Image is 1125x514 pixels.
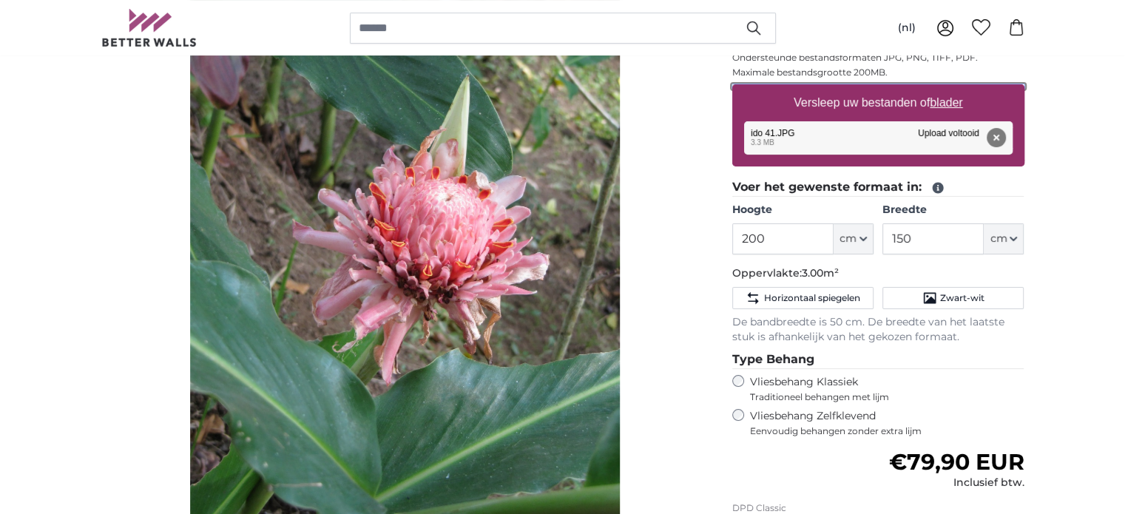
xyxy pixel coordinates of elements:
button: Zwart-wit [882,287,1024,309]
label: Vliesbehang Klassiek [750,375,997,403]
legend: Type Behang [732,351,1024,369]
label: Hoogte [732,203,874,217]
p: Ondersteunde bestandsformaten JPG, PNG, TIFF, PDF. [732,52,1024,64]
span: cm [839,231,857,246]
span: Eenvoudig behangen zonder extra lijm [750,425,1024,437]
span: Horizontaal spiegelen [763,292,859,304]
button: Horizontaal spiegelen [732,287,874,309]
p: De bandbreedte is 50 cm. De breedte van het laatste stuk is afhankelijk van het gekozen formaat. [732,315,1024,345]
legend: Voer het gewenste formaat in: [732,178,1024,197]
img: Betterwalls [101,9,197,47]
span: Zwart-wit [940,292,984,304]
label: Breedte [882,203,1024,217]
div: Inclusief btw. [888,476,1024,490]
span: Traditioneel behangen met lijm [750,391,997,403]
span: €79,90 EUR [888,448,1024,476]
span: 3.00m² [802,266,839,280]
label: Vliesbehang Zelfklevend [750,409,1024,437]
button: (nl) [886,15,928,41]
label: Versleep uw bestanden of [788,88,969,118]
span: cm [990,231,1007,246]
p: Oppervlakte: [732,266,1024,281]
p: DPD Classic [732,502,1024,514]
button: cm [834,223,874,254]
button: cm [984,223,1024,254]
p: Maximale bestandsgrootte 200MB. [732,67,1024,78]
u: blader [930,96,962,109]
